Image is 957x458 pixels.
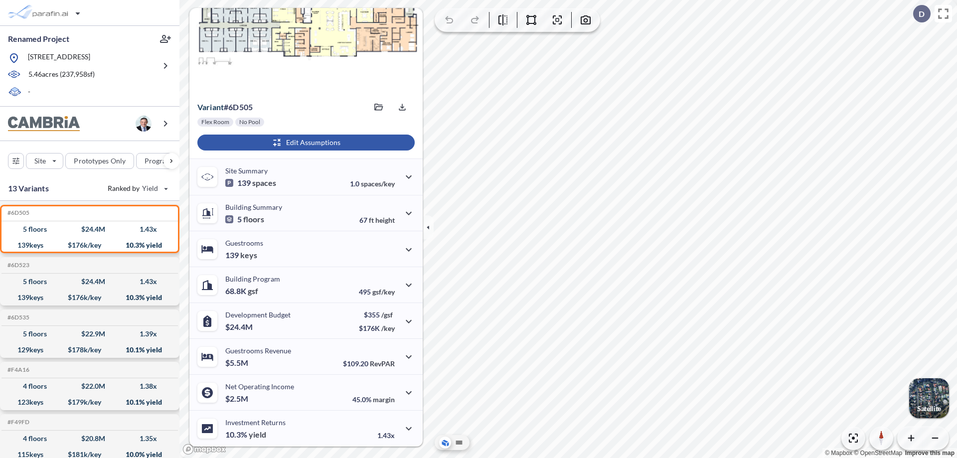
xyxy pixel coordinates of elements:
[252,178,276,188] span: spaces
[5,419,29,426] h5: Click to copy the code
[225,346,291,355] p: Guestrooms Revenue
[854,450,902,457] a: OpenStreetMap
[372,288,395,296] span: gsf/key
[439,437,451,449] button: Aerial View
[249,430,266,440] span: yield
[359,216,395,224] p: 67
[100,180,174,196] button: Ranked by Yield
[74,156,126,166] p: Prototypes Only
[225,382,294,391] p: Net Operating Income
[825,450,852,457] a: Mapbox
[8,33,69,44] p: Renamed Project
[5,262,29,269] h5: Click to copy the code
[361,179,395,188] span: spaces/key
[136,153,190,169] button: Program
[26,153,63,169] button: Site
[225,239,263,247] p: Guestrooms
[8,116,80,132] img: BrandImage
[5,314,29,321] h5: Click to copy the code
[136,116,152,132] img: user logo
[359,324,395,332] p: $176K
[225,275,280,283] p: Building Program
[919,9,925,18] p: D
[225,430,266,440] p: 10.3%
[370,359,395,368] span: RevPAR
[375,216,395,224] span: height
[34,156,46,166] p: Site
[225,418,286,427] p: Investment Returns
[225,358,250,368] p: $5.5M
[343,359,395,368] p: $109.20
[197,102,253,112] p: # 6d505
[381,324,395,332] span: /key
[225,250,257,260] p: 139
[453,437,465,449] button: Site Plan
[28,87,30,98] p: -
[243,214,264,224] span: floors
[917,405,941,413] p: Satellite
[352,395,395,404] p: 45.0%
[28,52,90,64] p: [STREET_ADDRESS]
[225,286,258,296] p: 68.8K
[225,322,254,332] p: $24.4M
[239,118,260,126] p: No Pool
[28,69,95,80] p: 5.46 acres ( 237,958 sf)
[909,378,949,418] button: Switcher ImageSatellite
[225,166,268,175] p: Site Summary
[905,450,955,457] a: Improve this map
[225,310,291,319] p: Development Budget
[5,366,29,373] h5: Click to copy the code
[182,444,226,455] a: Mapbox homepage
[5,209,29,216] h5: Click to copy the code
[8,182,49,194] p: 13 Variants
[225,178,276,188] p: 139
[359,288,395,296] p: 495
[909,378,949,418] img: Switcher Image
[225,394,250,404] p: $2.5M
[377,431,395,440] p: 1.43x
[225,214,264,224] p: 5
[248,286,258,296] span: gsf
[197,135,415,151] button: Edit Assumptions
[142,183,159,193] span: Yield
[145,156,172,166] p: Program
[350,179,395,188] p: 1.0
[197,102,224,112] span: Variant
[225,203,282,211] p: Building Summary
[65,153,134,169] button: Prototypes Only
[359,310,395,319] p: $355
[240,250,257,260] span: keys
[369,216,374,224] span: ft
[201,118,229,126] p: Flex Room
[381,310,393,319] span: /gsf
[373,395,395,404] span: margin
